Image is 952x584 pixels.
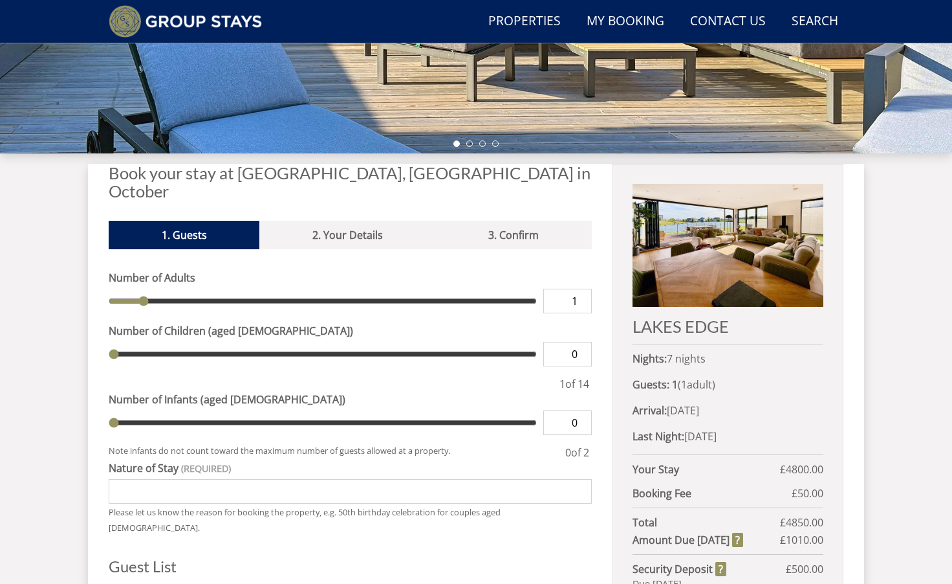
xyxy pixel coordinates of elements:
[109,221,259,249] a: 1. Guests
[633,403,667,418] strong: Arrival:
[633,377,669,392] strong: Guests:
[563,445,592,460] div: of 2
[633,184,823,307] img: An image of 'LAKES EDGE'
[633,532,743,548] strong: Amount Due [DATE]
[633,403,823,418] p: [DATE]
[557,376,592,392] div: of 14
[109,460,592,476] label: Nature of Stay
[109,270,592,286] label: Number of Adults
[109,392,592,407] label: Number of Infants (aged [DEMOGRAPHIC_DATA])
[685,7,771,36] a: Contact Us
[109,506,501,533] small: Please let us know the reason for booking the property, e.g. 50th birthday celebration for couple...
[780,462,823,477] span: £
[633,317,823,335] h2: LAKES EDGE
[681,377,687,392] span: 1
[633,352,667,366] strong: Nights:
[259,221,435,249] a: 2. Your Details
[633,429,823,444] p: [DATE]
[559,377,565,391] span: 1
[633,462,780,477] strong: Your Stay
[109,323,592,339] label: Number of Children (aged [DEMOGRAPHIC_DATA])
[780,515,823,530] span: £
[672,377,678,392] strong: 1
[581,7,669,36] a: My Booking
[633,429,684,444] strong: Last Night:
[797,486,823,500] span: 50.00
[435,221,591,249] a: 3. Confirm
[786,561,823,577] span: £
[786,533,823,547] span: 1010.00
[786,7,843,36] a: Search
[633,561,726,577] strong: Security Deposit
[633,351,823,366] p: 7 nights
[672,377,715,392] span: ( )
[786,515,823,530] span: 4850.00
[786,462,823,477] span: 4800.00
[633,515,780,530] strong: Total
[792,562,823,576] span: 500.00
[109,445,563,460] small: Note infants do not count toward the maximum number of guests allowed at a property.
[109,164,592,200] h2: Book your stay at [GEOGRAPHIC_DATA], [GEOGRAPHIC_DATA] in October
[109,558,592,575] h3: Guest List
[565,445,571,460] span: 0
[792,486,823,501] span: £
[780,532,823,548] span: £
[109,5,262,38] img: Group Stays
[633,486,792,501] strong: Booking Fee
[483,7,566,36] a: Properties
[681,377,712,392] span: adult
